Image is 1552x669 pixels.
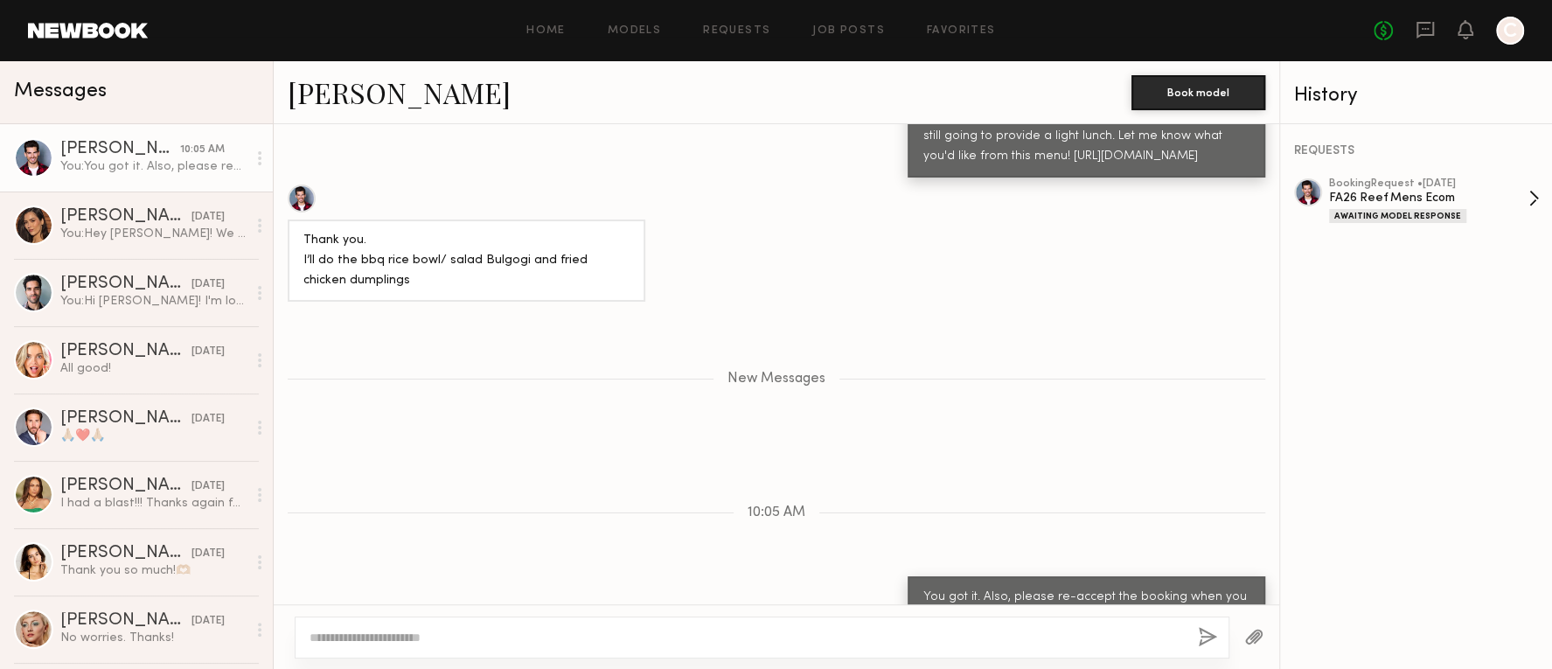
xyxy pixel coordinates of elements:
a: Favorites [927,25,996,37]
div: [PERSON_NAME] [60,141,180,158]
a: Job Posts [812,25,885,37]
div: 🙏🏼❤️🙏🏼 [60,428,247,444]
div: [DATE] [191,478,225,495]
a: Models [608,25,661,37]
a: C [1496,17,1524,45]
div: [PERSON_NAME] [60,477,191,495]
div: History [1294,86,1539,106]
div: You: You got it. Also, please re-accept the booking when you get a chance. Thanks [PERSON_NAME]! [60,158,247,175]
a: Requests [703,25,770,37]
div: [PERSON_NAME] [60,208,191,226]
div: [PERSON_NAME] [60,612,191,630]
div: Thank you. I’ll do the bbq rice bowl/ salad Bulgogi and fried chicken dumplings [303,231,630,291]
div: 10:05 AM [180,142,225,158]
div: [DATE] [191,411,225,428]
div: No worries. Thanks! [60,630,247,646]
a: Book model [1131,84,1265,99]
div: [DATE] [191,344,225,360]
div: You: Hey [PERSON_NAME]! We are going to work through lunch time for this half-day shoot, but we a... [60,226,247,242]
div: Awaiting Model Response [1329,209,1466,223]
div: [PERSON_NAME] [60,275,191,293]
div: FA26 Reef Mens Ecom [1329,190,1528,206]
div: [PERSON_NAME] [60,410,191,428]
div: Thank you so much!🫶🏼 [60,562,247,579]
div: [DATE] [191,209,225,226]
span: Messages [14,81,107,101]
a: bookingRequest •[DATE]FA26 Reef Mens EcomAwaiting Model Response [1329,178,1539,223]
div: REQUESTS [1294,145,1539,157]
div: [PERSON_NAME] [60,343,191,360]
div: [DATE] [191,613,225,630]
div: [PERSON_NAME] [60,545,191,562]
a: Home [526,25,566,37]
div: booking Request • [DATE] [1329,178,1528,190]
div: I had a blast!!! Thanks again for everything 🥰 [60,495,247,512]
span: 10:05 AM [748,505,805,520]
div: [DATE] [191,276,225,293]
button: Book model [1131,75,1265,110]
span: New Messages [727,372,825,387]
div: You got it. Also, please re-accept the booking when you get a chance. Thanks [PERSON_NAME]! [923,588,1249,628]
div: [DATE] [191,546,225,562]
div: Since the time is changing... we are going to work through lunch time for this half-day shoot, bu... [923,87,1249,167]
div: You: Hi [PERSON_NAME]! I'm looking for an ecom [DEMOGRAPHIC_DATA] model. Do you have any examples... [60,293,247,310]
a: [PERSON_NAME] [288,73,511,111]
div: All good! [60,360,247,377]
